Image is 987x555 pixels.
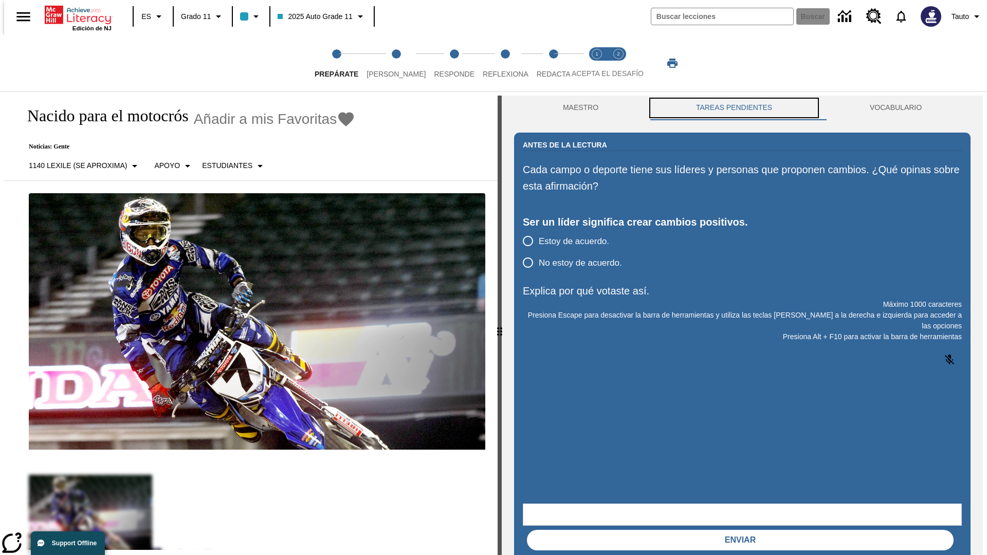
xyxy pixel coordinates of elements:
[16,106,189,125] h1: Nacido para el motocrós
[315,70,358,78] span: Prepárate
[952,11,969,22] span: Tauto
[29,160,127,171] p: 1140 Lexile (Se aproxima)
[483,70,528,78] span: Reflexiona
[523,139,607,151] h2: Antes de la lectura
[4,96,498,550] div: reading
[150,157,198,175] button: Tipo de apoyo, Apoyo
[4,8,150,17] body: Explica por qué votaste así. Máximo 1000 caracteres Presiona Alt + F10 para activar la barra de h...
[647,96,821,120] button: TAREAS PENDIENTES
[539,256,622,270] span: No estoy de acuerdo.
[236,7,266,26] button: El color de la clase es azul claro. Cambiar el color de la clase.
[278,11,352,22] span: 2025 Auto Grade 11
[523,161,962,194] p: Cada campo o deporte tiene sus líderes y personas que proponen cambios. ¿Qué opinas sobre esta af...
[937,347,962,372] button: Haga clic para activar la función de reconocimiento de voz
[888,3,915,30] a: Notificaciones
[25,157,145,175] button: Seleccione Lexile, 1140 Lexile (Se aproxima)
[947,7,987,26] button: Perfil/Configuración
[154,160,180,171] p: Apoyo
[651,8,793,25] input: Buscar campo
[656,54,689,72] button: Imprimir
[537,70,571,78] span: Redacta
[514,96,971,120] div: Instructional Panel Tabs
[367,70,426,78] span: [PERSON_NAME]
[523,214,962,230] div: Ser un líder significa crear cambios positivos.
[273,7,370,26] button: Clase: 2025 Auto Grade 11, Selecciona una clase
[141,11,151,22] span: ES
[31,531,105,555] button: Support Offline
[358,35,434,91] button: Lee step 2 of 5
[426,35,483,91] button: Responde step 3 of 5
[604,35,633,91] button: Acepta el desafío contesta step 2 of 2
[860,3,888,30] a: Centro de recursos, Se abrirá en una pestaña nueva.
[181,11,211,22] span: Grado 11
[617,51,619,57] text: 2
[45,4,112,31] div: Portada
[514,96,647,120] button: Maestro
[8,2,39,32] button: Abrir el menú lateral
[498,96,502,555] div: Pulsa la tecla de intro o la barra espaciadora y luego presiona las flechas de derecha e izquierd...
[523,299,962,310] p: Máximo 1000 caracteres
[72,25,112,31] span: Edición de NJ
[528,35,579,91] button: Redacta step 5 of 5
[523,230,630,273] div: poll
[434,70,474,78] span: Responde
[527,530,954,550] button: Enviar
[202,160,252,171] p: Estudiantes
[16,143,355,151] p: Noticias: Gente
[582,35,612,91] button: Acepta el desafío lee step 1 of 2
[194,110,356,128] button: Añadir a mis Favoritas - Nacido para el motocrós
[523,310,962,331] p: Presiona Escape para desactivar la barra de herramientas y utiliza las teclas [PERSON_NAME] a la ...
[595,51,598,57] text: 1
[194,111,337,127] span: Añadir a mis Favoritas
[821,96,971,120] button: VOCABULARIO
[474,35,537,91] button: Reflexiona step 4 of 5
[177,7,229,26] button: Grado: Grado 11, Elige un grado
[29,193,485,450] img: El corredor de motocrós James Stewart vuela por los aires en su motocicleta de montaña
[921,6,941,27] img: Avatar
[137,7,170,26] button: Lenguaje: ES, Selecciona un idioma
[52,540,97,547] span: Support Offline
[523,331,962,342] p: Presiona Alt + F10 para activar la barra de herramientas
[572,69,644,78] span: ACEPTA EL DESAFÍO
[198,157,270,175] button: Seleccionar estudiante
[915,3,947,30] button: Escoja un nuevo avatar
[832,3,860,31] a: Centro de información
[306,35,367,91] button: Prepárate step 1 of 5
[539,235,609,248] span: Estoy de acuerdo.
[523,283,962,299] p: Explica por qué votaste así.
[502,96,983,555] div: activity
